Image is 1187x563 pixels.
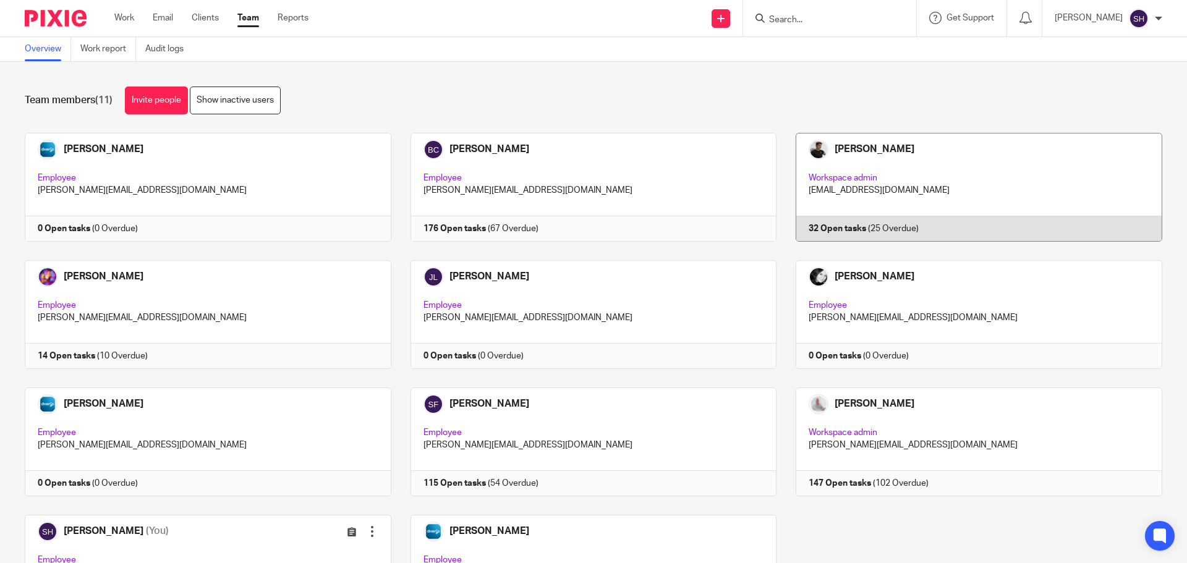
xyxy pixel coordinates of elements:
[1129,9,1149,28] img: svg%3E
[125,87,188,114] a: Invite people
[80,37,136,61] a: Work report
[95,95,113,105] span: (11)
[1055,12,1123,24] p: [PERSON_NAME]
[190,87,281,114] a: Show inactive users
[145,37,193,61] a: Audit logs
[25,10,87,27] img: Pixie
[947,14,994,22] span: Get Support
[25,37,71,61] a: Overview
[278,12,308,24] a: Reports
[25,94,113,107] h1: Team members
[114,12,134,24] a: Work
[768,15,879,26] input: Search
[237,12,259,24] a: Team
[153,12,173,24] a: Email
[192,12,219,24] a: Clients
